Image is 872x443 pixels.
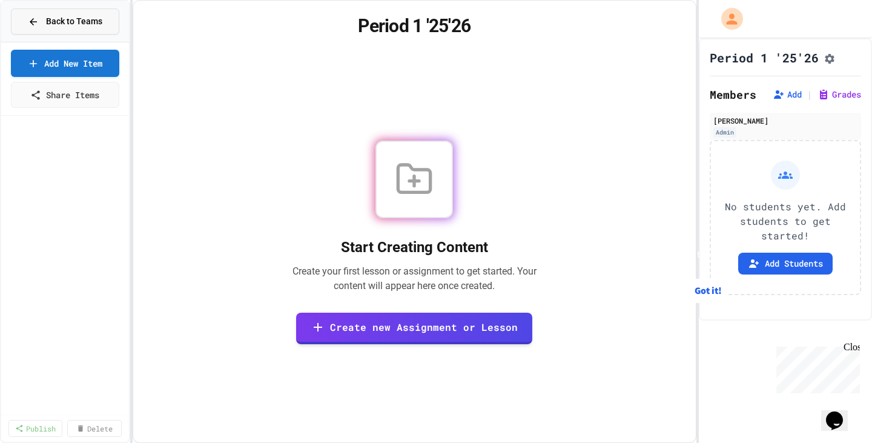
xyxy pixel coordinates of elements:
button: Assignment Settings [824,50,836,65]
p: Create your first lesson or assignment to get started. Your content will appear here once created. [279,264,550,293]
p: No students yet. Add students to get started! [721,199,850,243]
button: Grades [817,88,861,101]
div: Chat with us now!Close [5,5,84,77]
iframe: chat widget [771,342,860,393]
button: Add Students [738,253,833,275]
h2: Start Creating Content [279,238,550,257]
iframe: chat widget [821,395,860,431]
div: Admin [713,127,736,138]
span: Back to Teams [46,15,102,28]
p: Click here to add students to your team [560,247,718,262]
a: Create new Assignment or Lesson [296,313,532,344]
a: Add New Item [11,50,119,77]
div: My Account [708,5,746,33]
h2: Members [710,86,756,103]
button: Back to Teams [11,8,119,35]
button: Got it! [689,279,727,303]
h1: Period 1 '25'26 [148,15,681,37]
a: Share Items [11,82,119,108]
button: Add [773,88,802,101]
a: Publish [8,420,62,437]
span: | [807,87,813,102]
h2: Add Students [546,208,732,247]
h1: Period 1 '25'26 [710,49,819,66]
div: [PERSON_NAME] [713,115,857,126]
a: Delete [67,420,121,437]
